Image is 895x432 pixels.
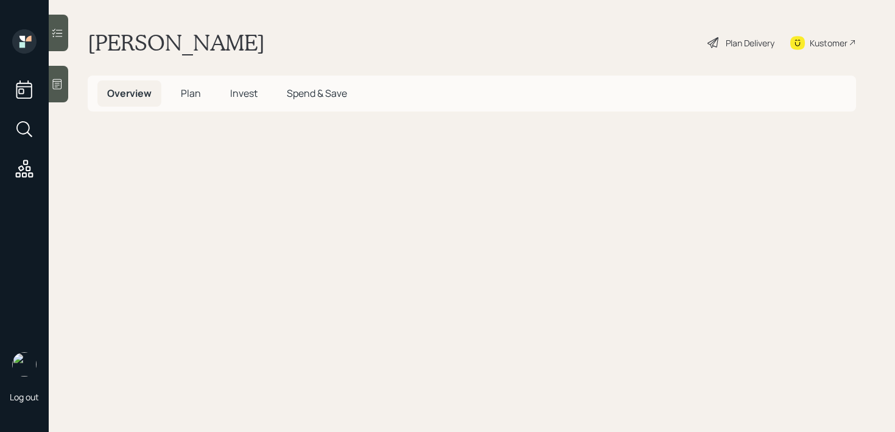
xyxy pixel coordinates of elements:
div: Kustomer [810,37,848,49]
span: Spend & Save [287,87,347,100]
span: Invest [230,87,258,100]
div: Log out [10,391,39,403]
span: Plan [181,87,201,100]
h1: [PERSON_NAME] [88,29,265,56]
span: Overview [107,87,152,100]
div: Plan Delivery [726,37,774,49]
img: retirable_logo.png [12,352,37,377]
